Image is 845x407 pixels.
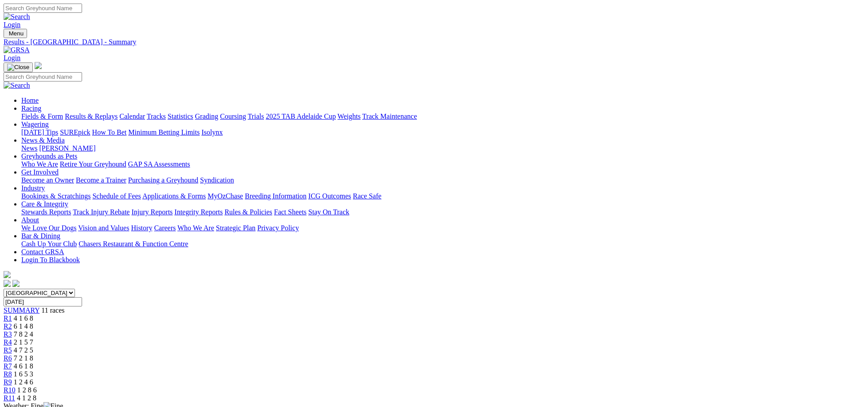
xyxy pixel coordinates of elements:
[4,394,15,402] a: R11
[14,346,33,354] span: 4 7 2 5
[60,128,90,136] a: SUREpick
[73,208,130,216] a: Track Injury Rebate
[245,192,307,200] a: Breeding Information
[21,208,71,216] a: Stewards Reports
[21,136,65,144] a: News & Media
[17,386,37,394] span: 1 2 8 6
[21,224,841,232] div: About
[21,112,841,120] div: Racing
[92,192,141,200] a: Schedule of Fees
[128,128,200,136] a: Minimum Betting Limits
[4,346,12,354] a: R5
[7,64,29,71] img: Close
[220,112,246,120] a: Coursing
[353,192,381,200] a: Race Safe
[4,21,20,28] a: Login
[4,338,12,346] a: R4
[128,176,198,184] a: Purchasing a Greyhound
[21,256,80,264] a: Login To Blackbook
[79,240,188,248] a: Chasers Restaurant & Function Centre
[14,370,33,378] span: 1 6 5 3
[4,46,30,54] img: GRSA
[4,29,27,38] button: Toggle navigation
[274,208,307,216] a: Fact Sheets
[21,240,841,248] div: Bar & Dining
[14,338,33,346] span: 2 1 5 7
[39,144,95,152] a: [PERSON_NAME]
[21,184,45,192] a: Industry
[14,330,33,338] span: 7 8 2 4
[4,370,12,378] a: R8
[338,112,361,120] a: Weights
[177,224,214,232] a: Who We Are
[119,112,145,120] a: Calendar
[4,362,12,370] a: R7
[216,224,255,232] a: Strategic Plan
[21,97,39,104] a: Home
[257,224,299,232] a: Privacy Policy
[21,120,49,128] a: Wagering
[266,112,336,120] a: 2025 TAB Adelaide Cup
[128,160,190,168] a: GAP SA Assessments
[21,192,90,200] a: Bookings & Scratchings
[224,208,272,216] a: Rules & Policies
[174,208,223,216] a: Integrity Reports
[76,176,126,184] a: Become a Trainer
[4,314,12,322] span: R1
[154,224,176,232] a: Careers
[4,297,82,306] input: Select date
[4,62,33,72] button: Toggle navigation
[200,176,234,184] a: Syndication
[65,112,118,120] a: Results & Replays
[21,160,58,168] a: Who We Are
[4,54,20,62] a: Login
[21,200,68,208] a: Care & Integrity
[21,112,63,120] a: Fields & Form
[12,280,20,287] img: twitter.svg
[14,354,33,362] span: 7 2 1 8
[21,232,60,240] a: Bar & Dining
[195,112,218,120] a: Grading
[21,216,39,224] a: About
[248,112,264,120] a: Trials
[21,192,841,200] div: Industry
[21,240,77,248] a: Cash Up Your Club
[4,386,16,394] span: R10
[21,224,76,232] a: We Love Our Dogs
[4,271,11,278] img: logo-grsa-white.png
[4,13,30,21] img: Search
[4,280,11,287] img: facebook.svg
[4,330,12,338] span: R3
[21,144,37,152] a: News
[9,30,24,37] span: Menu
[4,378,12,386] a: R9
[4,38,841,46] a: Results - [GEOGRAPHIC_DATA] - Summary
[21,128,841,136] div: Wagering
[21,176,74,184] a: Become an Owner
[208,192,243,200] a: MyOzChase
[21,208,841,216] div: Care & Integrity
[308,208,349,216] a: Stay On Track
[4,306,39,314] a: SUMMARY
[21,128,58,136] a: [DATE] Tips
[14,362,33,370] span: 4 6 1 8
[17,394,36,402] span: 4 1 2 8
[142,192,206,200] a: Applications & Forms
[21,160,841,168] div: Greyhounds as Pets
[131,208,173,216] a: Injury Reports
[92,128,127,136] a: How To Bet
[78,224,129,232] a: Vision and Values
[21,105,41,112] a: Racing
[21,248,64,256] a: Contact GRSA
[147,112,166,120] a: Tracks
[60,160,126,168] a: Retire Your Greyhound
[4,354,12,362] a: R6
